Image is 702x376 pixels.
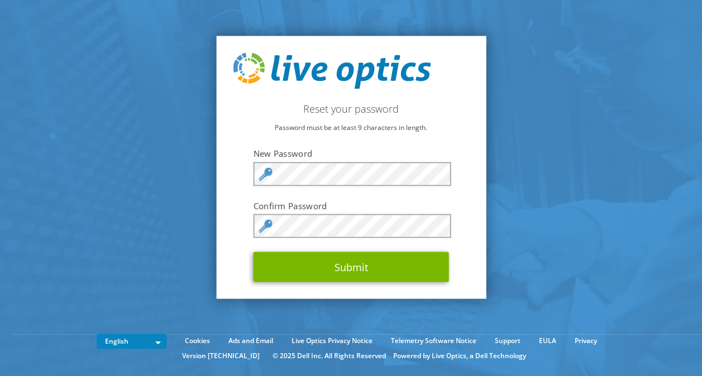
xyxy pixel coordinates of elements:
li: © 2025 Dell Inc. All Rights Reserved [267,350,391,362]
a: Telemetry Software Notice [383,335,485,347]
li: Powered by Live Optics, a Dell Technology [393,350,526,362]
label: New Password [254,148,449,160]
a: Privacy [566,335,605,347]
a: EULA [531,335,565,347]
label: Confirm Password [254,200,449,211]
li: Version [TECHNICAL_ID] [176,350,265,362]
p: Password must be at least 9 characters in length. [233,122,469,134]
img: live_optics_svg.svg [233,52,431,89]
h2: Reset your password [233,103,469,115]
a: Cookies [176,335,218,347]
a: Support [486,335,529,347]
a: Ads and Email [220,335,281,347]
button: Submit [254,252,449,282]
a: Live Optics Privacy Notice [283,335,381,347]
